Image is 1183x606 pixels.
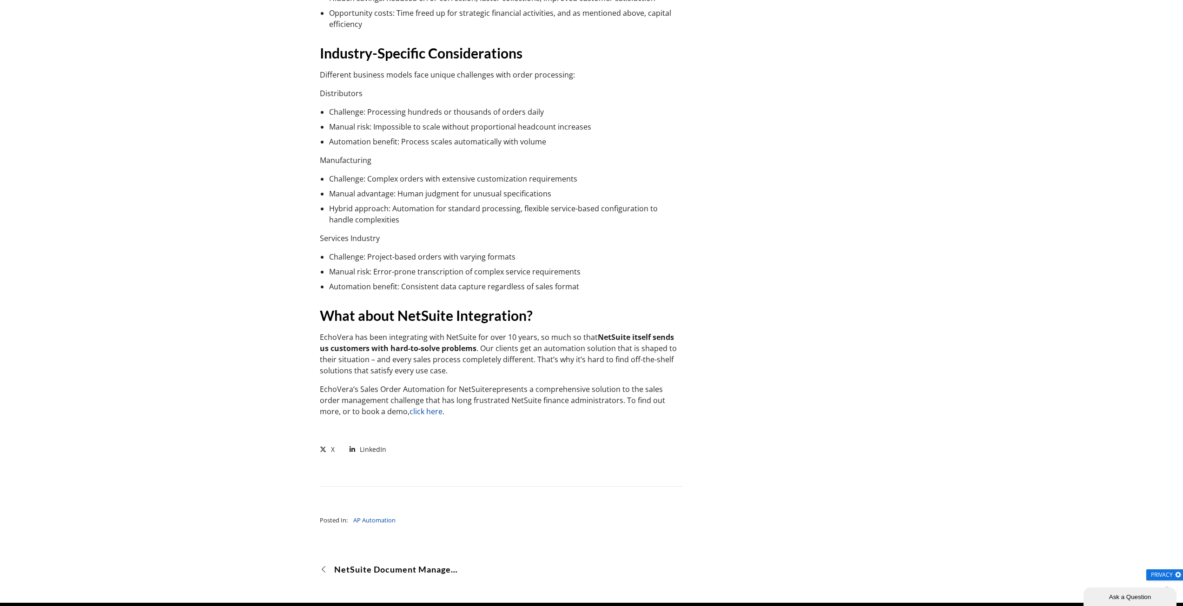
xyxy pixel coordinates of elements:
b: Manual risk [329,267,370,277]
li: : Consistent data capture regardless of sales format [329,281,682,292]
iframe: chat widget [1084,586,1178,606]
b: Manual risk [329,122,370,132]
b: Services Industry [320,233,380,243]
li: : Human judgment for unusual specifications [329,188,682,199]
p: EchoVera has been integrating with NetSuite for over 10 years, so much so that . Our clients get ... [320,332,682,376]
a: NetSuite Document Management System Reduces Overwhelm [320,563,467,573]
li: : Process scales automatically with volume [329,136,682,147]
b: Hybrid approach [329,203,389,214]
b: Challenge [329,174,363,184]
span: Privacy [1151,572,1173,577]
li: : Complex orders with extensive customization requirements [329,173,682,184]
b: Automation benefit [329,137,397,147]
b: Distributors [320,88,363,98]
b: Manual advantage [329,189,394,199]
a: AP Automation [353,516,396,524]
span: Posted In: [320,516,348,524]
b: Automation benefit [329,281,397,292]
b: Industry-Specific Considerations [320,45,522,61]
a: LinkedIn [350,444,386,453]
li: : Project-based orders with varying formats [329,251,682,262]
a: X [320,444,335,453]
strong: NetSuite itself sends us customers with hard-to-solve problems [320,332,674,353]
li: : Automation for standard processing, flexible service-based configuration to handle complexities [329,203,682,225]
b: Manufacturing [320,155,371,165]
li: : Error-prone transcription of complex service requirements [329,266,682,277]
span: NetSuite Document Management System Reduces Overwhelm [327,564,467,575]
li: : Impossible to scale without proportional headcount increases [329,121,682,132]
a: click here [410,406,443,417]
p: represents a comprehensive solution to the sales order management challenge that has long frustra... [320,384,682,417]
b: Opportunity costs [329,8,393,18]
span: X [331,444,335,455]
img: gear.png [1174,571,1182,579]
b: EchoVera’s Sales Order Automation for NetSuite [320,384,489,394]
li: : Time freed up for strategic financial activities, and as mentioned above, capital efficiency [329,7,682,30]
p: Different business models face unique challenges with order processing: [320,69,682,80]
b: Challenge [329,107,363,117]
b: Challenge [329,252,363,262]
b: What about NetSuite Integration? [320,307,533,324]
li: : Processing hundreds or thousands of orders daily [329,106,682,117]
span: LinkedIn [360,444,386,455]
